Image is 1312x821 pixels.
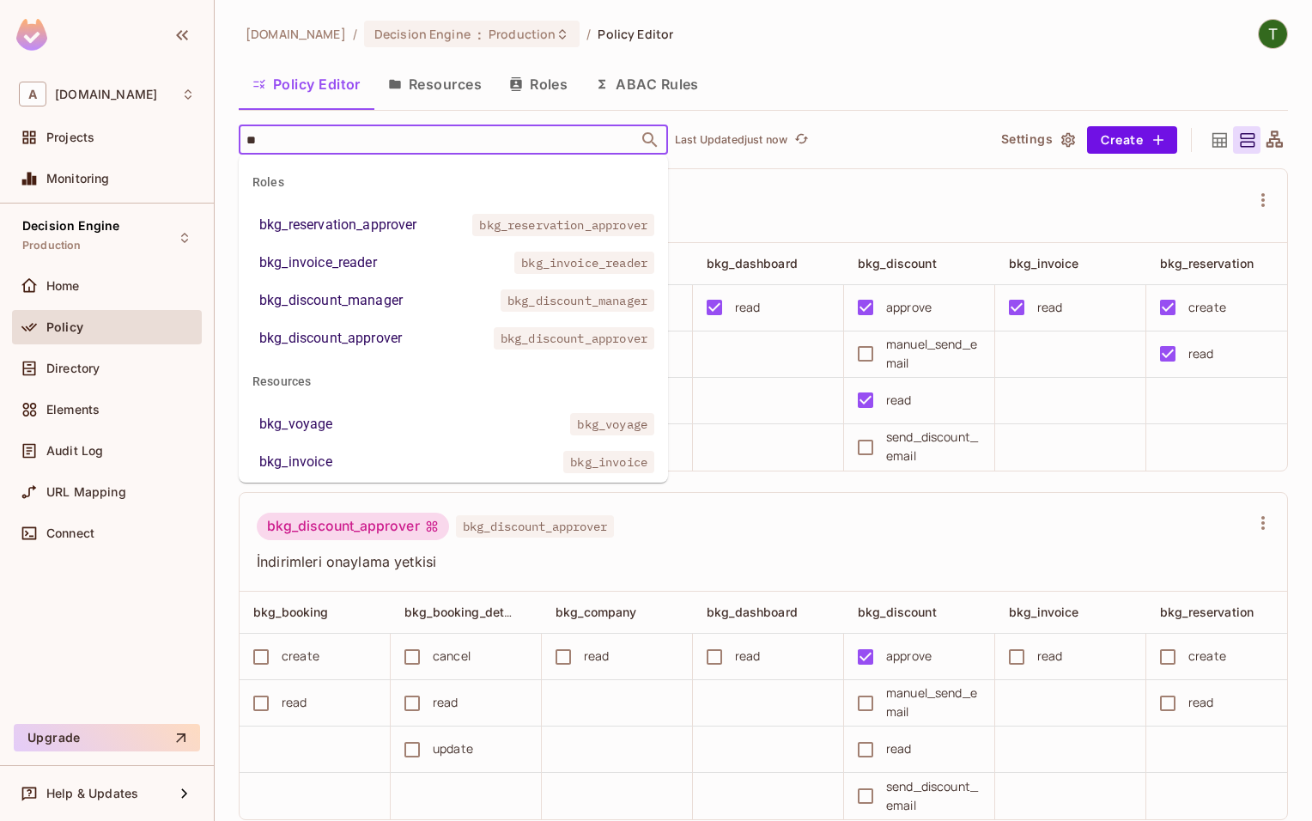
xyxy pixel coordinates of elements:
[707,605,798,619] span: bkg_dashboard
[14,724,200,751] button: Upgrade
[22,219,119,233] span: Decision Engine
[581,63,713,106] button: ABAC Rules
[495,63,581,106] button: Roles
[586,26,591,42] li: /
[477,27,483,41] span: :
[858,256,937,271] span: bkg_discount
[259,290,403,311] div: bkg_discount_manager
[1087,126,1177,154] button: Create
[257,513,449,540] div: bkg_discount_approver
[1009,256,1079,271] span: bkg_invoice
[494,327,654,350] span: bkg_discount_approver
[501,289,654,312] span: bkg_discount_manager
[16,19,47,51] img: SReyMgAAAABJRU5ErkJggg==
[1188,344,1214,363] div: read
[456,515,614,538] span: bkg_discount_approver
[246,26,346,42] span: the active workspace
[514,252,654,274] span: bkg_invoice_reader
[1160,605,1254,619] span: bkg_reservation
[55,88,157,101] span: Workspace: abclojistik.com
[886,647,932,666] div: approve
[886,335,981,373] div: manuel_send_email
[46,787,138,800] span: Help & Updates
[46,279,80,293] span: Home
[46,526,94,540] span: Connect
[858,605,937,619] span: bkg_discount
[675,133,787,147] p: Last Updated just now
[563,451,654,473] span: bkg_invoice
[638,128,662,152] button: Close
[282,647,319,666] div: create
[46,172,110,185] span: Monitoring
[353,26,357,42] li: /
[433,647,471,666] div: cancel
[707,256,798,271] span: bkg_dashboard
[433,693,459,712] div: read
[239,63,374,106] button: Policy Editor
[46,403,100,417] span: Elements
[433,739,473,758] div: update
[257,552,1249,571] span: İndirimleri onaylama yetkisi
[22,239,82,252] span: Production
[1259,20,1287,48] img: Taha ÇEKEN
[886,298,932,317] div: approve
[584,647,610,666] div: read
[374,26,471,42] span: Decision Engine
[46,320,83,334] span: Policy
[259,215,417,235] div: bkg_reservation_approver
[787,130,811,150] span: Click to refresh data
[886,428,981,465] div: send_discount_email
[886,391,912,410] div: read
[404,604,519,620] span: bkg_booking_detail
[886,739,912,758] div: read
[735,647,761,666] div: read
[259,328,402,349] div: bkg_discount_approver
[794,131,809,149] span: refresh
[1037,647,1063,666] div: read
[1188,693,1214,712] div: read
[374,63,495,106] button: Resources
[994,126,1080,154] button: Settings
[489,26,556,42] span: Production
[886,777,981,815] div: send_discount_email
[1188,647,1226,666] div: create
[282,693,307,712] div: read
[472,214,654,236] span: bkg_reservation_approver
[259,452,332,472] div: bkg_invoice
[1009,605,1079,619] span: bkg_invoice
[239,361,668,402] div: Resources
[239,161,668,203] div: Roles
[556,605,637,619] span: bkg_company
[19,82,46,106] span: A
[1188,298,1226,317] div: create
[598,26,673,42] span: Policy Editor
[46,485,126,499] span: URL Mapping
[46,444,103,458] span: Audit Log
[886,684,981,721] div: manuel_send_email
[570,413,654,435] span: bkg_voyage
[791,130,811,150] button: refresh
[1037,298,1063,317] div: read
[1160,256,1254,271] span: bkg_reservation
[735,298,761,317] div: read
[46,131,94,144] span: Projects
[259,414,333,435] div: bkg_voyage
[253,605,329,619] span: bkg_booking
[259,252,377,273] div: bkg_invoice_reader
[46,362,100,375] span: Directory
